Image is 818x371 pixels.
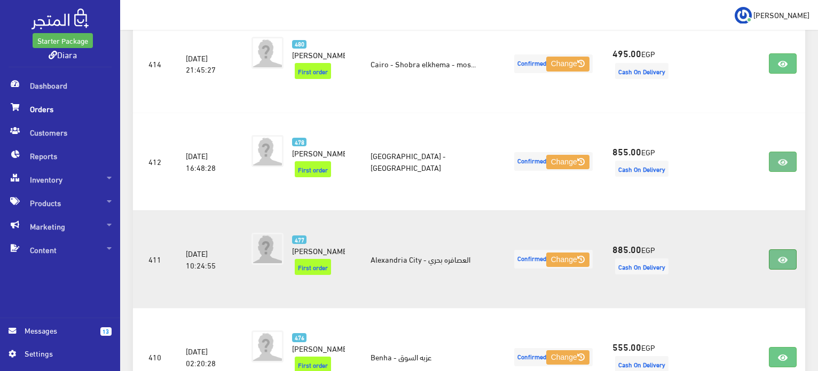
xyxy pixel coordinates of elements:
td: 411 [133,210,177,308]
td: [DATE] 10:24:55 [177,210,234,308]
button: Change [546,155,589,170]
span: Confirmed [514,152,593,171]
span: Reports [9,144,112,168]
a: ... [PERSON_NAME] [735,6,809,23]
span: [PERSON_NAME] [292,145,349,160]
span: Customers [9,121,112,144]
a: 13 Messages [9,325,112,348]
span: Cash On Delivery [615,258,668,274]
span: Cash On Delivery [615,161,668,177]
a: Diara [49,46,77,62]
strong: 855.00 [612,144,641,158]
button: Change [546,252,589,267]
img: . [32,9,89,29]
span: 476 [292,333,306,342]
a: 478 [PERSON_NAME] [292,135,345,159]
span: Confirmed [514,54,593,73]
a: Starter Package [33,33,93,48]
span: Marketing [9,215,112,238]
span: 478 [292,138,306,147]
span: Confirmed [514,348,593,367]
iframe: Drift Widget Chat Controller [765,298,805,338]
span: [PERSON_NAME] [292,47,349,62]
span: [PERSON_NAME] [292,341,349,356]
strong: 555.00 [612,340,641,353]
span: First order [295,259,331,275]
span: Inventory [9,168,112,191]
span: Confirmed [514,250,593,269]
img: avatar.png [251,37,284,69]
button: Change [546,57,589,72]
a: 477 [PERSON_NAME] [292,233,345,256]
td: [DATE] 21:45:27 [177,15,234,113]
span: 477 [292,235,306,244]
a: 476 [PERSON_NAME] [292,330,345,354]
span: Settings [25,348,103,359]
td: Cairo - Shobra elkhema - mos... [362,15,503,113]
img: avatar.png [251,135,284,167]
span: First order [295,161,331,177]
strong: 885.00 [612,242,641,256]
span: Cash On Delivery [615,63,668,79]
td: EGP [604,113,684,210]
span: Products [9,191,112,215]
img: ... [735,7,752,24]
span: Messages [25,325,92,336]
td: [DATE] 16:48:28 [177,113,234,210]
span: Dashboard [9,74,112,97]
td: 412 [133,113,177,210]
td: [GEOGRAPHIC_DATA] - [GEOGRAPHIC_DATA] [362,113,503,210]
span: [PERSON_NAME] [292,243,349,258]
img: avatar.png [251,233,284,265]
strong: 495.00 [612,46,641,60]
a: 480 [PERSON_NAME] [292,37,345,60]
span: Content [9,238,112,262]
td: 414 [133,15,177,113]
td: Alexandria City - العصافره بحري [362,210,503,308]
td: EGP [604,210,684,308]
span: Orders [9,97,112,121]
button: Change [546,350,589,365]
span: 13 [100,327,112,336]
td: EGP [604,15,684,113]
img: avatar.png [251,330,284,362]
a: Settings [9,348,112,365]
span: [PERSON_NAME] [753,8,809,21]
span: 480 [292,40,306,49]
span: First order [295,63,331,79]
